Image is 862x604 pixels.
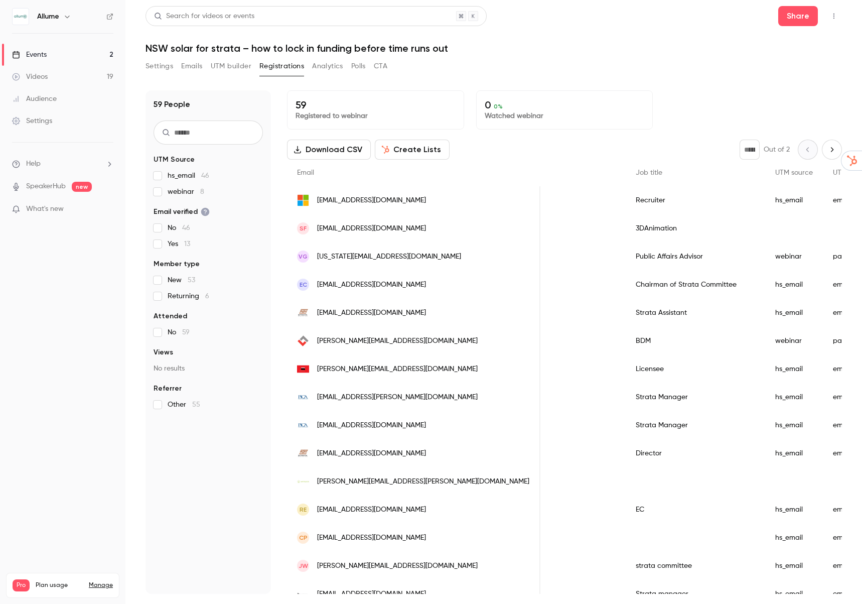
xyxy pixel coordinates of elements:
div: Chairman of Strata Committee [626,271,765,299]
span: 8 [200,188,204,195]
span: 46 [182,224,190,231]
p: Watched webinar [485,111,645,121]
span: No [168,327,190,337]
span: [EMAIL_ADDRESS][DOMAIN_NAME] [317,533,426,543]
span: Other [168,400,200,410]
button: Download CSV [287,140,371,160]
p: 0 [485,99,645,111]
button: Emails [181,58,202,74]
div: webinar [765,243,823,271]
span: [EMAIL_ADDRESS][DOMAIN_NAME] [317,223,426,234]
div: webinar [765,327,823,355]
button: Settings [146,58,173,74]
span: [PERSON_NAME][EMAIL_ADDRESS][DOMAIN_NAME] [317,336,478,346]
span: [EMAIL_ADDRESS][DOMAIN_NAME] [317,448,426,459]
button: CTA [374,58,387,74]
button: Share [778,6,818,26]
div: Audience [12,94,57,104]
span: new [72,182,92,192]
section: facet-groups [154,155,263,410]
div: Public Affairs Advisor [626,243,765,271]
span: [PERSON_NAME][EMAIL_ADDRESS][DOMAIN_NAME] [317,364,478,375]
span: Attended [154,311,187,321]
div: hs_email [765,271,823,299]
span: [EMAIL_ADDRESS][DOMAIN_NAME] [317,280,426,290]
span: 59 [182,329,190,336]
span: Email [297,169,314,176]
h1: NSW solar for strata – how to lock in funding before time runs out [146,42,842,54]
div: strata committee [626,552,765,580]
span: 6 [205,293,209,300]
button: Analytics [312,58,343,74]
span: 46 [201,172,209,179]
h1: 59 People [154,98,190,110]
span: [EMAIL_ADDRESS][DOMAIN_NAME] [317,505,426,515]
li: help-dropdown-opener [12,159,113,169]
span: 53 [188,277,195,284]
div: Recruiter [626,186,765,214]
div: Strata Manager [626,383,765,411]
div: Strata Assistant [626,299,765,327]
span: Email verified [154,207,210,217]
div: Strata Manager [626,411,765,439]
span: RE [300,505,307,514]
span: 13 [184,240,190,248]
div: Events [12,50,47,60]
div: Search for videos or events [154,11,254,22]
div: Settings [12,116,52,126]
span: [PERSON_NAME][EMAIL_ADDRESS][DOMAIN_NAME] [317,561,478,571]
span: [EMAIL_ADDRESS][DOMAIN_NAME] [317,420,426,431]
span: Views [154,347,173,357]
span: Job title [636,169,662,176]
span: [PERSON_NAME][EMAIL_ADDRESS][PERSON_NAME][DOMAIN_NAME] [317,476,529,487]
div: hs_email [765,186,823,214]
span: Yes [168,239,190,249]
h6: Allume [37,12,59,22]
span: UTM source [775,169,813,176]
button: Polls [351,58,366,74]
button: UTM builder [211,58,251,74]
span: Plan usage [36,581,83,589]
div: BDM [626,327,765,355]
p: No results [154,364,263,374]
span: Member type [154,259,200,269]
span: [EMAIL_ADDRESS][DOMAIN_NAME] [317,195,426,206]
a: SpeakerHub [26,181,66,192]
p: 59 [296,99,456,111]
span: VG [299,252,308,261]
span: [EMAIL_ADDRESS][DOMAIN_NAME] [317,308,426,318]
img: strataevolution.com.au [297,447,309,459]
span: UTM Source [154,155,195,165]
span: Referrer [154,384,182,394]
img: stratahq.com.au [297,363,309,375]
div: hs_email [765,439,823,467]
img: picagroup.com.au [297,419,309,431]
div: hs_email [765,552,823,580]
button: Next page [822,140,842,160]
img: mgstrata.com.au [297,593,309,595]
span: EC [300,280,307,289]
div: hs_email [765,355,823,383]
div: hs_email [765,411,823,439]
span: What's new [26,204,64,214]
img: strataevolution.com.au [297,307,309,319]
a: Manage [89,581,113,589]
img: lannock.com.au [297,335,309,347]
span: CP [299,533,308,542]
button: Create Lists [375,140,450,160]
p: Registered to webinar [296,111,456,121]
span: 0 % [494,103,503,110]
span: No [168,223,190,233]
div: EC [626,496,765,524]
div: Videos [12,72,48,82]
span: webinar [168,187,204,197]
span: [US_STATE][EMAIL_ADDRESS][DOMAIN_NAME] [317,252,461,262]
iframe: Noticeable Trigger [101,205,113,214]
img: Allume [13,9,29,25]
img: outlook.com [297,194,309,206]
p: Out of 2 [764,145,790,155]
div: 3DAnimation [626,214,765,243]
div: hs_email [765,299,823,327]
button: Registrations [259,58,304,74]
span: New [168,275,195,285]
